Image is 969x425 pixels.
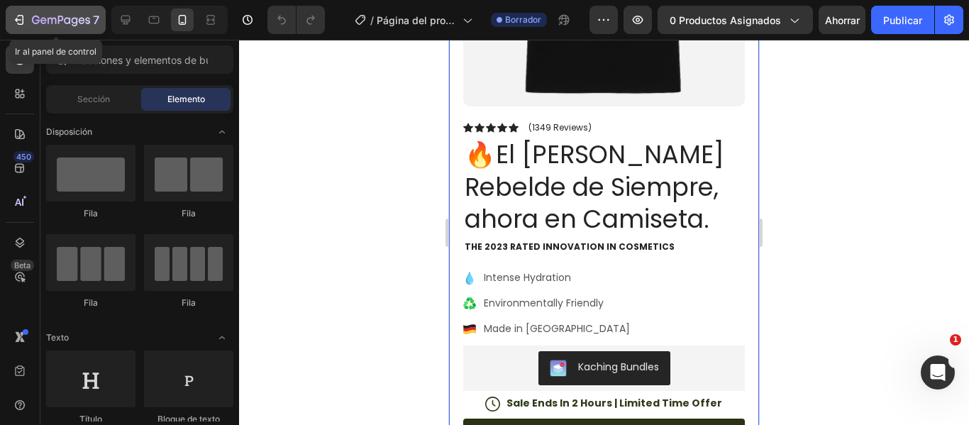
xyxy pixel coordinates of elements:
[84,208,98,219] font: Fila
[16,152,31,162] font: 450
[84,297,98,308] font: Fila
[14,260,31,270] font: Beta
[157,414,220,424] font: Bloque de texto
[167,94,205,104] font: Elemento
[182,208,196,219] font: Fila
[93,13,99,27] font: 7
[825,14,860,26] font: Ahorrar
[267,6,325,34] div: Deshacer/Rehacer
[46,45,233,74] input: Secciones y elementos de búsqueda
[79,414,102,424] font: Título
[182,297,196,308] font: Fila
[871,6,934,34] button: Publicar
[377,14,456,71] font: Página del producto - 7 [PERSON_NAME], 15:08:12
[46,126,92,137] font: Disposición
[211,326,233,349] span: Abrir palanca
[46,332,69,343] font: Texto
[953,335,958,344] font: 1
[6,6,106,34] button: 7
[921,355,955,390] iframe: Chat en vivo de Intercom
[883,14,922,26] font: Publicar
[370,14,374,26] font: /
[819,6,865,34] button: Ahorrar
[77,94,110,104] font: Sección
[449,40,759,425] iframe: Área de diseño
[658,6,813,34] button: 0 productos asignados
[670,14,781,26] font: 0 productos asignados
[211,121,233,143] span: Abrir palanca
[14,379,296,414] button: Add to cart
[505,14,541,25] font: Borrador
